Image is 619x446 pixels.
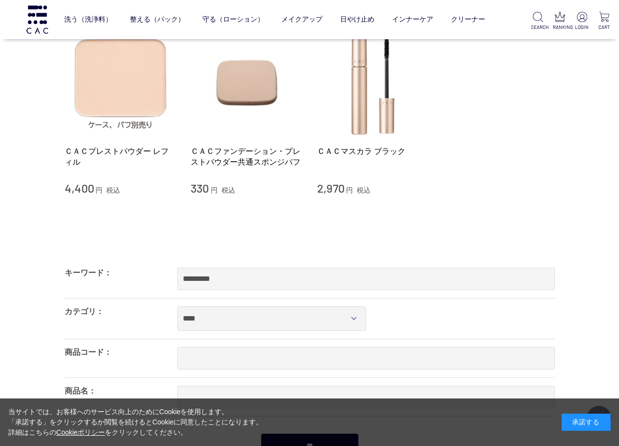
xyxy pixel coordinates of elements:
a: SEARCH [531,12,545,31]
span: 税込 [222,186,235,194]
a: ＣＡＣプレストパウダー レフィル [65,146,176,167]
a: 整える（パック） [130,7,185,32]
a: インナーケア [392,7,433,32]
a: Cookieポリシー [56,428,105,436]
span: 税込 [357,186,371,194]
label: カテゴリ： [65,307,104,316]
img: logo [25,5,50,33]
img: ＣＡＣマスカラ ブラック [317,27,429,139]
p: CART [597,24,611,31]
span: 4,400 [65,181,94,195]
a: メイクアップ [281,7,322,32]
a: ＣＡＣマスカラ ブラック [317,146,429,156]
a: RANKING [553,12,567,31]
span: 円 [346,186,353,194]
a: ＣＡＣファンデーション・プレストパウダー共通スポンジパフ [191,146,302,167]
p: RANKING [553,24,567,31]
a: CART [597,12,611,31]
span: 税込 [106,186,120,194]
span: 円 [211,186,218,194]
a: クリーナー [451,7,485,32]
a: LOGIN [575,12,589,31]
div: 承諾する [562,414,611,431]
label: 商品名： [65,387,96,395]
label: 商品コード： [65,348,112,356]
p: LOGIN [575,24,589,31]
a: 守る（ローション） [202,7,264,32]
span: 円 [96,186,102,194]
img: ＣＡＣファンデーション・プレストパウダー共通スポンジパフ [191,27,302,139]
span: 330 [191,181,209,195]
a: 日やけ止め [340,7,374,32]
span: 2,970 [317,181,345,195]
label: キーワード： [65,269,112,277]
div: 当サイトでは、お客様へのサービス向上のためにCookieを使用します。 「承諾する」をクリックするか閲覧を続けるとCookieに同意したことになります。 詳細はこちらの をクリックしてください。 [8,407,263,438]
p: SEARCH [531,24,545,31]
a: 洗う（洗浄料） [64,7,112,32]
img: ＣＡＣプレストパウダー レフィル [65,27,176,139]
